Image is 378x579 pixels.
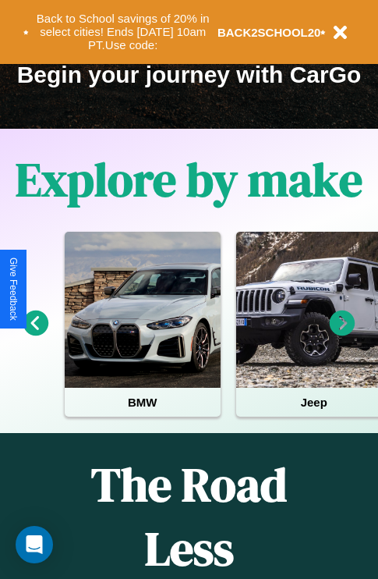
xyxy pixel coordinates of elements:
div: Open Intercom Messenger [16,526,53,563]
button: Back to School savings of 20% in select cities! Ends [DATE] 10am PT.Use code: [29,8,217,56]
b: BACK2SCHOOL20 [217,26,321,39]
div: Give Feedback [8,258,19,321]
h1: Explore by make [16,147,362,211]
h4: BMW [65,388,221,417]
